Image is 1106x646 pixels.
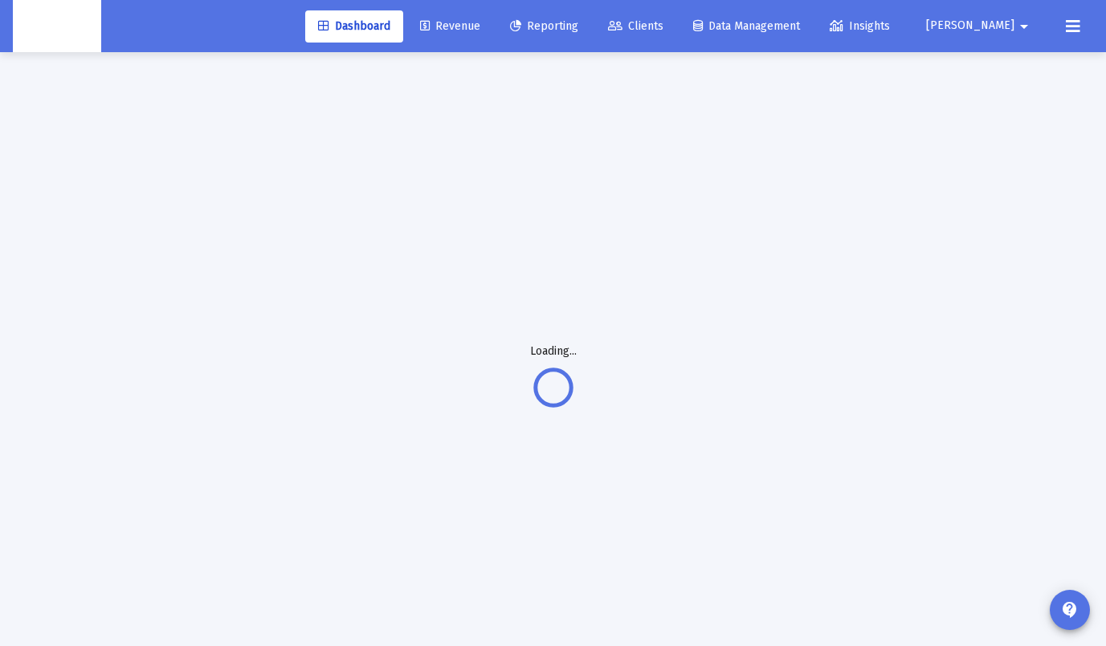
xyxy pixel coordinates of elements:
a: Insights [817,10,903,43]
span: Clients [608,19,663,33]
img: Dashboard [25,10,89,43]
a: Clients [595,10,676,43]
mat-icon: contact_support [1060,600,1079,620]
button: [PERSON_NAME] [907,10,1053,42]
span: Revenue [420,19,480,33]
a: Revenue [407,10,493,43]
a: Dashboard [305,10,403,43]
a: Reporting [497,10,591,43]
a: Data Management [680,10,813,43]
span: Dashboard [318,19,390,33]
mat-icon: arrow_drop_down [1014,10,1034,43]
span: Insights [830,19,890,33]
span: [PERSON_NAME] [926,19,1014,33]
span: Reporting [510,19,578,33]
span: Data Management [693,19,800,33]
